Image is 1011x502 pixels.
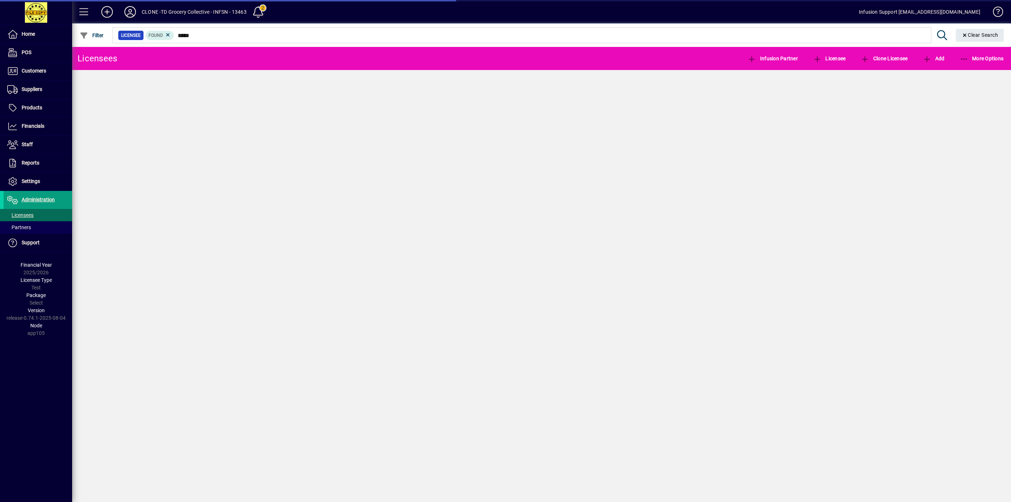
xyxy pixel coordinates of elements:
[4,99,72,117] a: Products
[22,178,40,184] span: Settings
[4,221,72,233] a: Partners
[22,105,42,110] span: Products
[78,29,106,42] button: Filter
[956,29,1004,42] button: Clear
[22,197,55,202] span: Administration
[4,173,72,191] a: Settings
[22,160,39,166] span: Reports
[746,52,800,65] button: Infusion Partner
[921,52,946,65] button: Add
[4,209,72,221] a: Licensees
[21,277,52,283] span: Licensee Type
[146,31,174,40] mat-chip: Found Status: Found
[22,123,44,129] span: Financials
[4,62,72,80] a: Customers
[859,6,980,18] div: Infusion Support [EMAIL_ADDRESS][DOMAIN_NAME]
[7,212,34,218] span: Licensees
[21,262,52,268] span: Financial Year
[22,86,42,92] span: Suppliers
[149,33,163,38] span: Found
[142,6,247,18] div: CLONE -TD Grocery Collective - INFSN - 13463
[78,53,117,64] div: Licensees
[28,307,45,313] span: Version
[960,56,1004,61] span: More Options
[121,32,141,39] span: Licensee
[7,224,31,230] span: Partners
[22,31,35,37] span: Home
[988,1,1002,25] a: Knowledge Base
[4,25,72,43] a: Home
[747,56,798,61] span: Infusion Partner
[859,52,909,65] button: Clone Licensee
[22,68,46,74] span: Customers
[811,52,848,65] button: Licensee
[4,117,72,135] a: Financials
[962,32,998,38] span: Clear Search
[96,5,119,18] button: Add
[26,292,46,298] span: Package
[30,323,42,328] span: Node
[4,80,72,99] a: Suppliers
[958,52,1006,65] button: More Options
[119,5,142,18] button: Profile
[22,49,31,55] span: POS
[4,154,72,172] a: Reports
[4,234,72,252] a: Support
[813,56,846,61] span: Licensee
[80,32,104,38] span: Filter
[22,141,33,147] span: Staff
[4,136,72,154] a: Staff
[923,56,944,61] span: Add
[861,56,908,61] span: Clone Licensee
[22,240,40,245] span: Support
[4,44,72,62] a: POS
